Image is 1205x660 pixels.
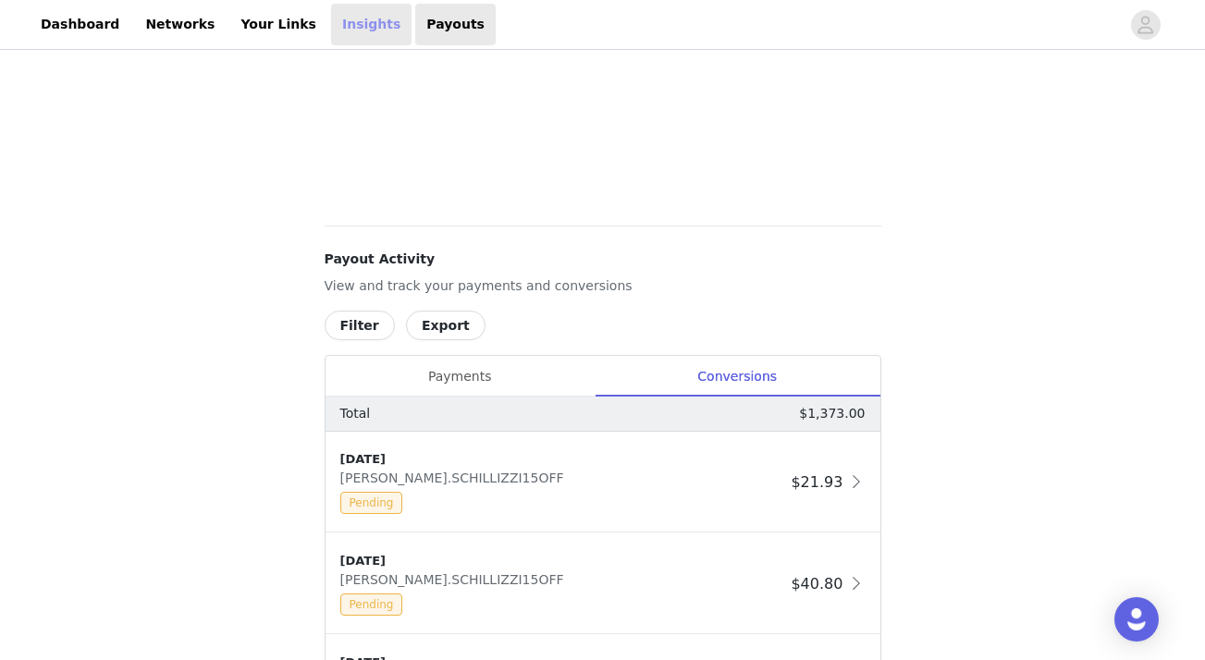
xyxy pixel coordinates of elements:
div: [DATE] [340,552,784,570]
h4: Payout Activity [325,250,881,269]
span: $21.93 [791,473,842,491]
a: Dashboard [30,4,130,45]
a: Insights [331,4,412,45]
span: Pending [340,593,403,616]
a: Payouts [415,4,496,45]
button: Filter [325,311,395,340]
div: clickable-list-item [326,533,880,635]
div: avatar [1137,10,1154,40]
span: $40.80 [791,575,842,593]
p: View and track your payments and conversions [325,276,881,296]
div: Payments [326,356,595,397]
span: [PERSON_NAME].SCHILLIZZI15OFF [340,572,572,587]
span: Pending [340,492,403,514]
div: [DATE] [340,450,784,469]
p: Total [340,404,371,423]
a: Your Links [229,4,327,45]
div: clickable-list-item [326,432,880,533]
div: Conversions [595,356,880,397]
div: Open Intercom Messenger [1114,597,1159,642]
a: Networks [134,4,226,45]
span: [PERSON_NAME].SCHILLIZZI15OFF [340,471,572,485]
button: Export [406,311,486,340]
p: $1,373.00 [799,404,865,423]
